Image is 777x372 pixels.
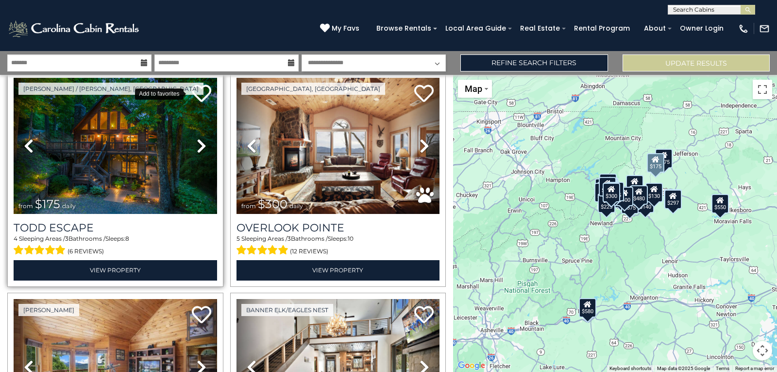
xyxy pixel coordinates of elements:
[18,83,203,95] a: [PERSON_NAME] / [PERSON_NAME], [GEOGRAPHIC_DATA]
[236,260,440,280] a: View Property
[753,80,772,99] button: Toggle fullscreen view
[657,366,710,371] span: Map data ©2025 Google
[414,84,434,105] a: Add to favorites
[716,366,729,371] a: Terms
[664,189,681,209] div: $325
[636,193,654,213] div: $140
[711,194,729,213] div: $550
[456,359,488,372] a: Open this area in Google Maps (opens a new window)
[125,235,129,242] span: 8
[602,183,620,202] div: $300
[14,260,217,280] a: View Property
[623,54,770,71] button: Update Results
[675,21,728,36] a: Owner Login
[236,235,240,242] span: 5
[14,234,217,258] div: Sleeping Areas / Bathrooms / Sleeps:
[241,202,256,210] span: from
[287,235,291,242] span: 3
[735,366,774,371] a: Report a map error
[68,245,104,258] span: (6 reviews)
[630,185,648,204] div: $480
[241,304,333,316] a: Banner Elk/Eagles Nest
[647,153,664,173] div: $175
[18,202,33,210] span: from
[135,89,183,100] div: Add to favorites
[664,190,682,209] div: $297
[609,365,651,372] button: Keyboard shortcuts
[645,183,663,202] div: $130
[414,305,434,326] a: Add to favorites
[236,78,440,214] img: thumbnail_163477009.jpeg
[7,19,142,38] img: White-1-2.png
[440,21,511,36] a: Local Area Guide
[465,84,482,94] span: Map
[606,182,624,201] div: $625
[598,194,615,213] div: $225
[458,80,492,98] button: Change map style
[655,148,673,168] div: $175
[14,235,17,242] span: 4
[290,245,328,258] span: (12 reviews)
[599,173,616,193] div: $125
[372,21,436,36] a: Browse Rentals
[753,341,772,360] button: Map camera controls
[18,304,79,316] a: [PERSON_NAME]
[579,298,596,317] div: $580
[65,235,68,242] span: 3
[241,83,385,95] a: [GEOGRAPHIC_DATA], [GEOGRAPHIC_DATA]
[594,182,612,202] div: $230
[456,359,488,372] img: Google
[289,202,303,210] span: daily
[14,78,217,214] img: thumbnail_168627805.jpeg
[460,54,608,71] a: Refine Search Filters
[625,175,643,195] div: $349
[639,21,671,36] a: About
[738,23,749,34] img: phone-regular-white.png
[348,235,354,242] span: 10
[62,202,76,210] span: daily
[35,197,60,211] span: $175
[569,21,635,36] a: Rental Program
[621,194,639,213] div: $375
[598,177,616,196] div: $425
[320,23,362,34] a: My Favs
[515,21,565,36] a: Real Estate
[616,186,633,206] div: $400
[258,197,287,211] span: $300
[759,23,770,34] img: mail-regular-white.png
[332,23,359,34] span: My Favs
[14,221,217,234] a: Todd Escape
[192,305,211,326] a: Add to favorites
[236,221,440,234] a: Overlook Pointe
[236,234,440,258] div: Sleeping Areas / Bathrooms / Sleeps:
